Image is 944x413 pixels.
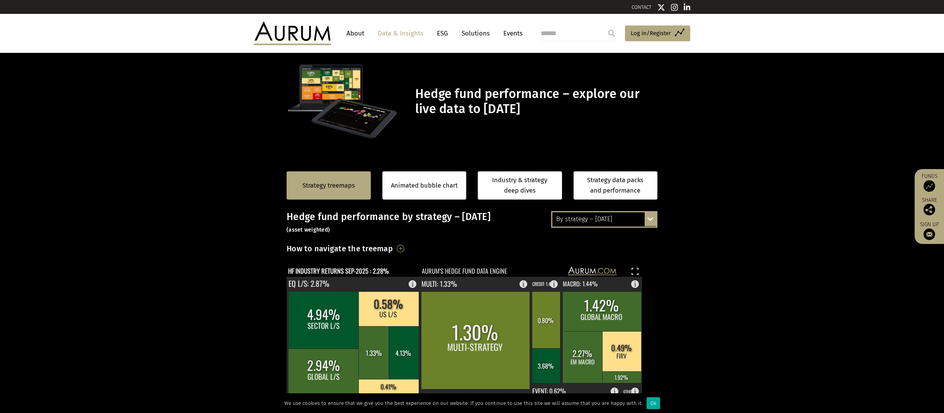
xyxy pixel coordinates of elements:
h3: How to navigate the treemap [287,242,393,255]
h3: Hedge fund performance by strategy – [DATE] [287,211,657,234]
a: Strategy treemaps [302,181,355,191]
img: Sign up to our newsletter [924,229,935,240]
a: CONTACT [632,4,652,10]
a: Funds [919,173,940,192]
a: Events [499,26,523,41]
img: Aurum [254,22,331,45]
a: Animated bubble chart [391,181,458,191]
input: Submit [604,25,619,41]
img: Twitter icon [657,3,665,11]
div: Share [919,198,940,215]
a: ESG [433,26,452,41]
h1: Hedge fund performance – explore our live data to [DATE] [415,86,655,117]
div: Ok [647,397,660,409]
div: By strategy – [DATE] [552,212,656,226]
a: Sign up [919,221,940,240]
img: Linkedin icon [684,3,691,11]
a: Industry & strategy deep dives [478,171,562,200]
a: Log in/Register [625,25,690,42]
img: Share this post [924,204,935,215]
img: Access Funds [924,180,935,192]
a: Data & Insights [374,26,427,41]
small: (asset weighted) [287,227,330,233]
a: About [343,26,368,41]
a: Strategy data packs and performance [574,171,658,200]
span: Log in/Register [631,29,671,38]
img: Instagram icon [671,3,678,11]
a: Solutions [458,26,494,41]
